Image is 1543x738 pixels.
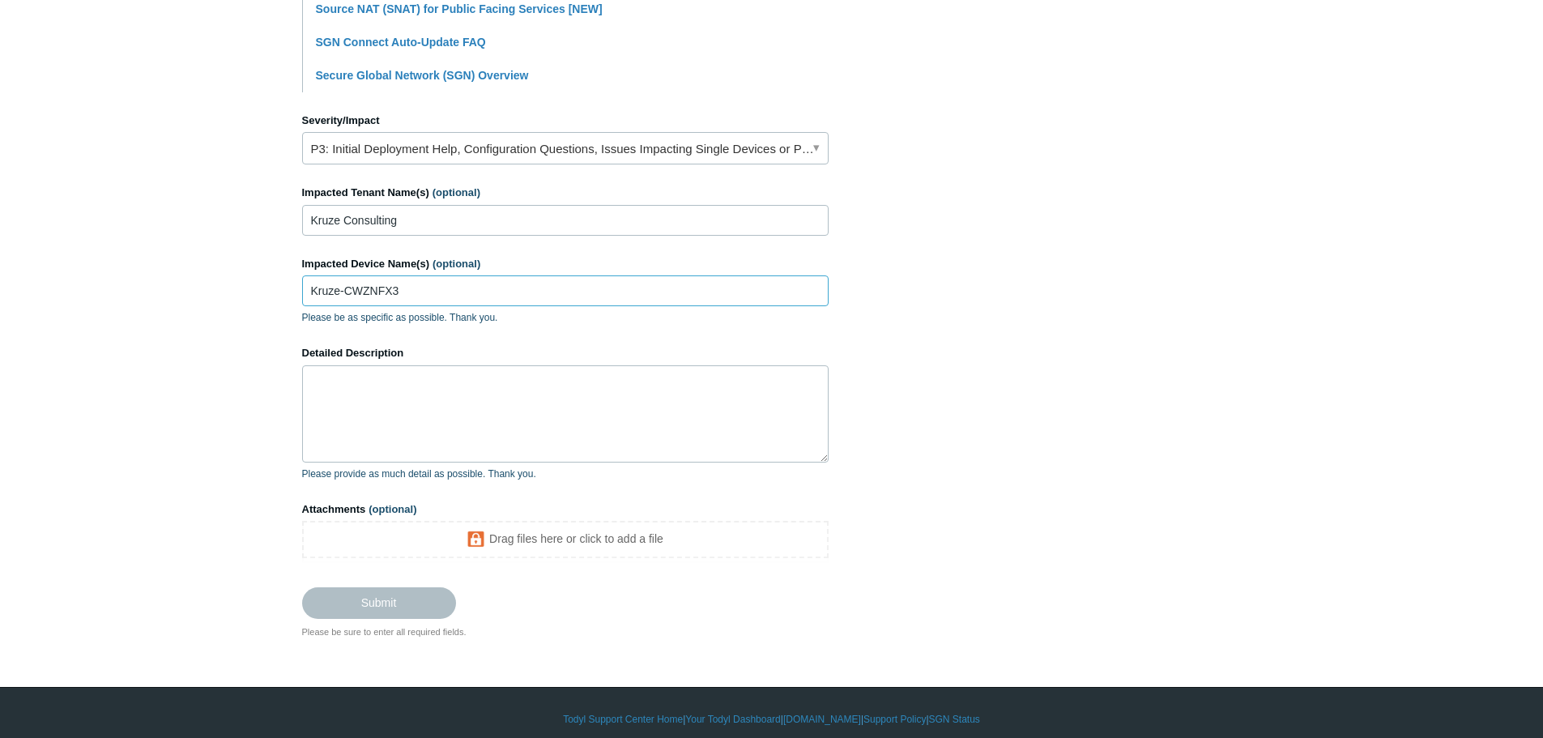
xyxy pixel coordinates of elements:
[316,36,486,49] a: SGN Connect Auto-Update FAQ
[302,501,829,518] label: Attachments
[302,587,456,618] input: Submit
[302,625,829,639] div: Please be sure to enter all required fields.
[302,712,1242,727] div: | | | |
[433,258,480,270] span: (optional)
[433,186,480,198] span: (optional)
[369,503,416,515] span: (optional)
[783,712,861,727] a: [DOMAIN_NAME]
[929,712,980,727] a: SGN Status
[863,712,926,727] a: Support Policy
[302,132,829,164] a: P3: Initial Deployment Help, Configuration Questions, Issues Impacting Single Devices or Past Out...
[316,69,529,82] a: Secure Global Network (SGN) Overview
[302,310,829,325] p: Please be as specific as possible. Thank you.
[563,712,683,727] a: Todyl Support Center Home
[302,345,829,361] label: Detailed Description
[302,185,829,201] label: Impacted Tenant Name(s)
[302,467,829,481] p: Please provide as much detail as possible. Thank you.
[302,113,829,129] label: Severity/Impact
[685,712,780,727] a: Your Todyl Dashboard
[302,256,829,272] label: Impacted Device Name(s)
[316,2,603,15] a: Source NAT (SNAT) for Public Facing Services [NEW]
